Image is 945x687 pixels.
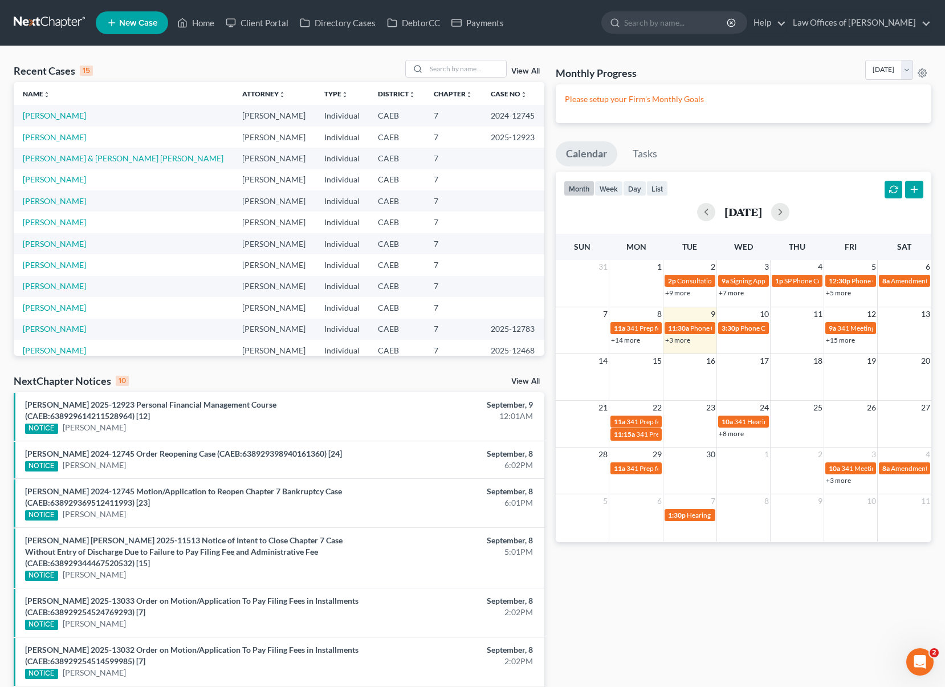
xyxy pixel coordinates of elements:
span: 26 [866,401,877,414]
span: 20 [920,354,931,368]
span: 11 [920,494,931,508]
a: Payments [446,13,510,33]
td: CAEB [369,276,425,297]
a: Home [172,13,220,33]
a: [PERSON_NAME] 2024-12745 Order Reopening Case (CAEB:638929398940161360) [24] [25,449,342,458]
span: 5 [602,494,609,508]
span: Sat [897,242,911,251]
span: 8a [882,277,890,285]
span: 11a [614,324,625,332]
div: NOTICE [25,424,58,434]
a: +9 more [665,288,690,297]
span: 15 [651,354,663,368]
td: CAEB [369,190,425,212]
span: Amendments: [891,277,932,285]
span: 1 [763,448,770,461]
a: +7 more [719,288,744,297]
a: +8 more [719,429,744,438]
span: Fri [845,242,857,251]
button: list [646,181,668,196]
div: September, 8 [371,486,533,497]
a: [PERSON_NAME] [63,509,126,520]
p: Please setup your Firm's Monthly Goals [565,94,922,105]
a: [PERSON_NAME] 2025-12923 Personal Financial Management Course (CAEB:638929614211528964) [12] [25,400,276,421]
td: Individual [315,105,369,126]
a: DebtorCC [381,13,446,33]
span: 10a [722,417,733,426]
span: 3 [870,448,877,461]
td: Individual [315,254,369,275]
iframe: Intercom live chat [906,648,934,676]
span: 3 [763,260,770,274]
a: [PERSON_NAME] 2025-13032 Order on Motion/Application To Pay Filing Fees in Installments (CAEB:638... [25,645,359,666]
span: 13 [920,307,931,321]
span: 28 [597,448,609,461]
td: [PERSON_NAME] [233,233,315,254]
span: 12 [866,307,877,321]
span: 21 [597,401,609,414]
div: NextChapter Notices [14,374,129,388]
td: 7 [425,169,482,190]
span: 18 [812,354,824,368]
span: 2 [817,448,824,461]
td: 7 [425,276,482,297]
a: [PERSON_NAME] [23,196,86,206]
td: CAEB [369,148,425,169]
span: 2 [930,648,939,657]
div: NOTICE [25,571,58,581]
a: [PERSON_NAME] [23,132,86,142]
a: +3 more [826,476,851,485]
td: [PERSON_NAME] [233,105,315,126]
span: 5 [870,260,877,274]
a: Chapterunfold_more [434,90,472,98]
td: [PERSON_NAME] [233,148,315,169]
a: Attorneyunfold_more [242,90,286,98]
a: [PERSON_NAME] [23,174,86,184]
a: [PERSON_NAME] [23,217,86,227]
div: 10 [116,376,129,386]
a: Directory Cases [294,13,381,33]
td: 7 [425,105,482,126]
span: 22 [651,401,663,414]
a: Calendar [556,141,617,166]
td: 7 [425,148,482,169]
a: [PERSON_NAME] [23,239,86,249]
td: CAEB [369,254,425,275]
td: 7 [425,297,482,318]
a: [PERSON_NAME] [63,569,126,580]
td: Individual [315,319,369,340]
button: day [623,181,646,196]
span: 4 [817,260,824,274]
td: [PERSON_NAME] [233,276,315,297]
a: Nameunfold_more [23,90,50,98]
span: 27 [920,401,931,414]
td: Individual [315,276,369,297]
td: [PERSON_NAME] [233,254,315,275]
td: CAEB [369,127,425,148]
span: 24 [759,401,770,414]
td: CAEB [369,105,425,126]
span: 1 [656,260,663,274]
a: [PERSON_NAME] [23,260,86,270]
span: Hearing for [PERSON_NAME] & [PERSON_NAME] [687,511,836,519]
td: 2025-12783 [482,319,544,340]
span: Phone Consultation for [PERSON_NAME] [690,324,814,332]
div: September, 9 [371,399,533,410]
a: Tasks [622,141,667,166]
td: [PERSON_NAME] [233,212,315,233]
input: Search by name... [426,60,506,77]
span: 11:30a [668,324,689,332]
a: [PERSON_NAME] [23,324,86,334]
td: [PERSON_NAME] [233,297,315,318]
div: 2:02PM [371,607,533,618]
span: 29 [651,448,663,461]
span: 341 Meeting for [PERSON_NAME] [837,324,940,332]
input: Search by name... [624,12,728,33]
td: Individual [315,212,369,233]
td: 7 [425,233,482,254]
span: 9 [710,307,716,321]
div: 6:01PM [371,497,533,509]
span: 16 [705,354,716,368]
a: +5 more [826,288,851,297]
td: 2025-12468 [482,340,544,361]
